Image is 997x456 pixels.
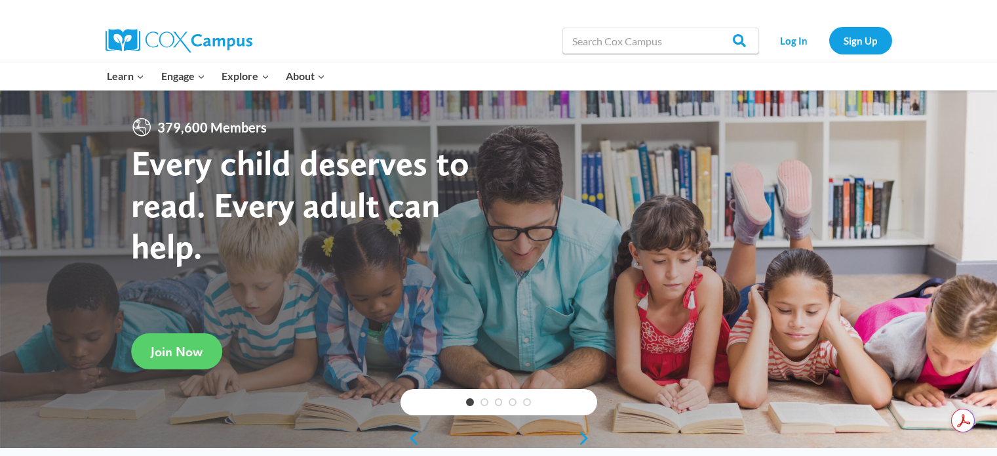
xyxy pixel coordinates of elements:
nav: Secondary Navigation [766,27,892,54]
a: next [577,430,597,446]
a: 4 [509,398,517,406]
span: About [286,68,325,85]
a: 2 [480,398,488,406]
strong: Every child deserves to read. Every adult can help. [131,142,469,267]
a: 5 [523,398,531,406]
a: previous [401,430,420,446]
a: Log In [766,27,823,54]
span: Learn [107,68,144,85]
span: 379,600 Members [152,117,272,138]
a: Sign Up [829,27,892,54]
a: 3 [495,398,503,406]
input: Search Cox Campus [562,28,759,54]
a: 1 [466,398,474,406]
div: content slider buttons [401,425,597,451]
nav: Primary Navigation [99,62,334,90]
span: Engage [161,68,205,85]
span: Explore [222,68,269,85]
a: Join Now [131,333,222,369]
img: Cox Campus [106,29,252,52]
span: Join Now [151,344,203,360]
